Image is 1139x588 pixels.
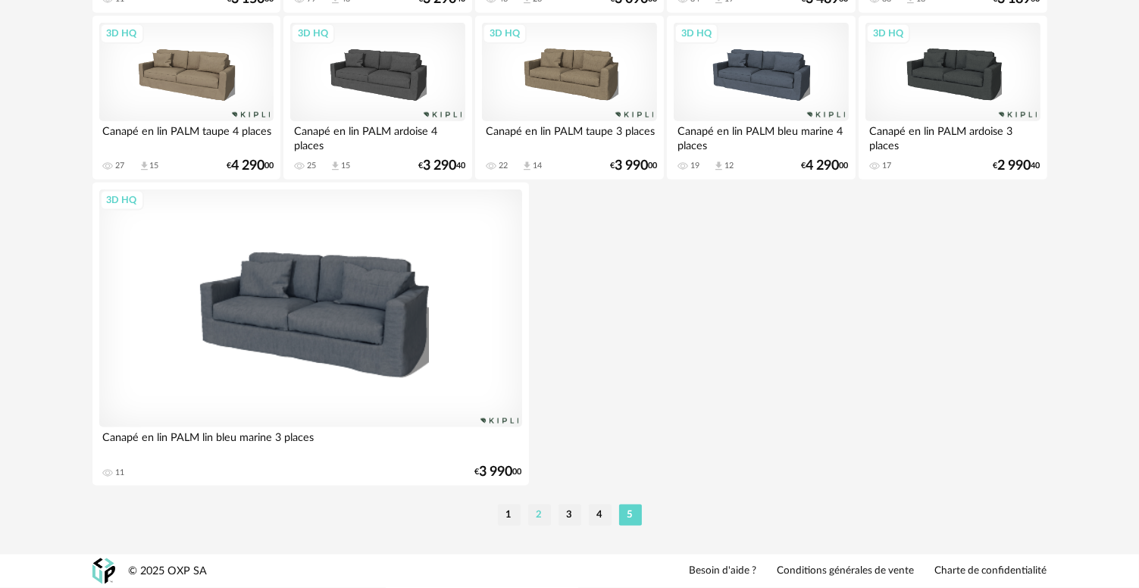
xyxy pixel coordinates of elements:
[116,468,125,478] div: 11
[724,161,734,171] div: 12
[528,505,551,526] li: 2
[690,565,757,578] a: Besoin d'aide ?
[341,161,350,171] div: 15
[483,23,527,43] div: 3D HQ
[480,467,513,477] span: 3 990
[610,161,657,171] div: € 00
[150,161,159,171] div: 15
[475,16,663,180] a: 3D HQ Canapé en lin PALM taupe 3 places 22 Download icon 14 €3 99000
[778,565,915,578] a: Conditions générales de vente
[882,161,891,171] div: 17
[533,161,542,171] div: 14
[674,23,718,43] div: 3D HQ
[291,23,335,43] div: 3D HQ
[129,565,208,579] div: © 2025 OXP SA
[993,161,1040,171] div: € 40
[475,467,522,477] div: € 00
[116,161,125,171] div: 27
[99,427,522,458] div: Canapé en lin PALM lin bleu marine 3 places
[283,16,471,180] a: 3D HQ Canapé en lin PALM ardoise 4 places 25 Download icon 15 €3 29040
[423,161,456,171] span: 3 290
[690,161,699,171] div: 19
[667,16,855,180] a: 3D HQ Canapé en lin PALM bleu marine 4 places 19 Download icon 12 €4 29000
[92,558,115,585] img: OXP
[619,505,642,526] li: 5
[589,505,612,526] li: 4
[482,121,656,152] div: Canapé en lin PALM taupe 3 places
[499,161,508,171] div: 22
[139,161,150,172] span: Download icon
[935,565,1047,578] a: Charte de confidentialité
[865,121,1040,152] div: Canapé en lin PALM ardoise 3 places
[674,121,848,152] div: Canapé en lin PALM bleu marine 4 places
[231,161,264,171] span: 4 290
[92,183,529,486] a: 3D HQ Canapé en lin PALM lin bleu marine 3 places 11 €3 99000
[92,16,280,180] a: 3D HQ Canapé en lin PALM taupe 4 places 27 Download icon 15 €4 29000
[866,23,910,43] div: 3D HQ
[330,161,341,172] span: Download icon
[713,161,724,172] span: Download icon
[100,23,144,43] div: 3D HQ
[859,16,1047,180] a: 3D HQ Canapé en lin PALM ardoise 3 places 17 €2 99040
[227,161,274,171] div: € 00
[290,121,465,152] div: Canapé en lin PALM ardoise 4 places
[307,161,316,171] div: 25
[418,161,465,171] div: € 40
[802,161,849,171] div: € 00
[498,505,521,526] li: 1
[806,161,840,171] span: 4 290
[100,190,144,210] div: 3D HQ
[99,121,274,152] div: Canapé en lin PALM taupe 4 places
[521,161,533,172] span: Download icon
[998,161,1031,171] span: 2 990
[559,505,581,526] li: 3
[615,161,648,171] span: 3 990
